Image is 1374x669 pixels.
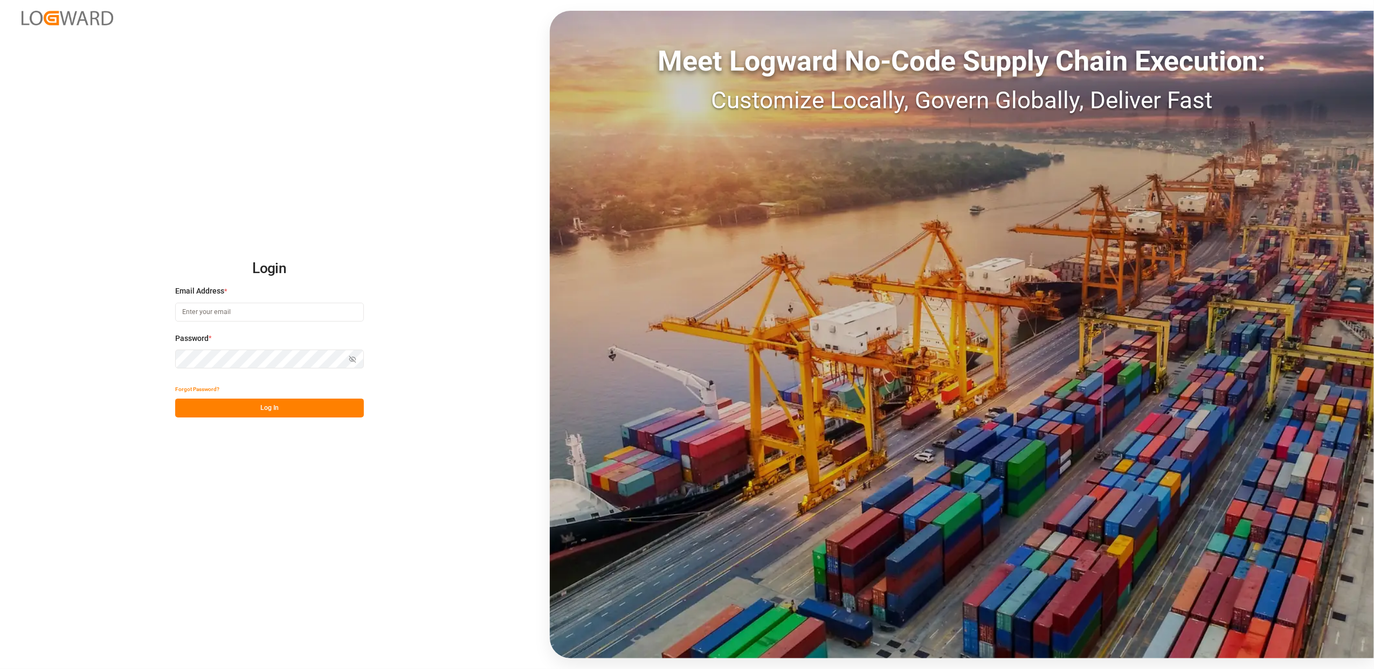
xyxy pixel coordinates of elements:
span: Email Address [175,285,224,297]
button: Log In [175,399,364,417]
img: Logward_new_orange.png [22,11,113,25]
div: Meet Logward No-Code Supply Chain Execution: [550,40,1374,82]
span: Password [175,333,209,344]
div: Customize Locally, Govern Globally, Deliver Fast [550,82,1374,118]
input: Enter your email [175,303,364,322]
button: Forgot Password? [175,380,219,399]
h2: Login [175,252,364,286]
